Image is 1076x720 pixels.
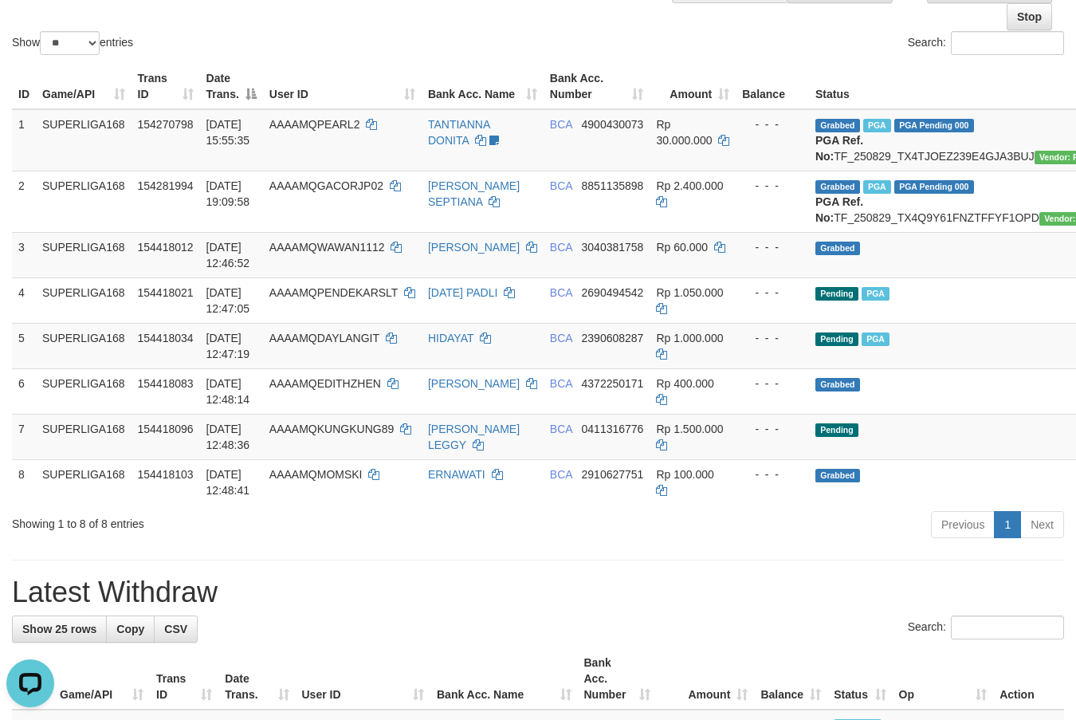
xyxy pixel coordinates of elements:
[908,31,1064,55] label: Search:
[36,459,132,505] td: SUPERLIGA168
[428,468,485,481] a: ERNAWATI
[550,241,572,254] span: BCA
[116,623,144,635] span: Copy
[132,64,200,109] th: Trans ID: activate to sort column ascending
[862,332,889,346] span: Marked by aafsoycanthlai
[656,286,723,299] span: Rp 1.050.000
[12,368,36,414] td: 6
[742,285,803,301] div: - - -
[656,377,713,390] span: Rp 400.000
[22,623,96,635] span: Show 25 rows
[206,286,250,315] span: [DATE] 12:47:05
[154,616,198,643] a: CSV
[106,616,155,643] a: Copy
[428,377,520,390] a: [PERSON_NAME]
[269,332,379,344] span: AAAAMQDAYLANGIT
[12,31,133,55] label: Show entries
[736,64,809,109] th: Balance
[269,241,385,254] span: AAAAMQWAWAN1112
[36,414,132,459] td: SUPERLIGA168
[582,468,644,481] span: Copy 2910627751 to clipboard
[1007,3,1052,30] a: Stop
[206,118,250,147] span: [DATE] 15:55:35
[742,376,803,391] div: - - -
[951,616,1064,639] input: Search:
[138,286,194,299] span: 154418021
[582,377,644,390] span: Copy 4372250171 to clipboard
[36,368,132,414] td: SUPERLIGA168
[138,118,194,131] span: 154270798
[12,510,437,532] div: Showing 1 to 8 of 8 entries
[12,171,36,232] td: 2
[656,468,713,481] span: Rp 100.000
[582,423,644,435] span: Copy 0411316776 to clipboard
[263,64,422,109] th: User ID: activate to sort column ascending
[742,178,803,194] div: - - -
[269,118,360,131] span: AAAAMQPEARL2
[428,286,497,299] a: [DATE] PADLI
[742,116,803,132] div: - - -
[815,119,860,132] span: Grabbed
[428,118,490,147] a: TANTIANNA DONITA
[428,423,520,451] a: [PERSON_NAME] LEGGY
[815,287,858,301] span: Pending
[200,64,263,109] th: Date Trans.: activate to sort column descending
[754,648,827,710] th: Balance: activate to sort column ascending
[863,119,891,132] span: Marked by aafmaleo
[862,287,889,301] span: Marked by aafsoycanthlai
[550,468,572,481] span: BCA
[908,616,1064,639] label: Search:
[12,109,36,171] td: 1
[550,286,572,299] span: BCA
[742,421,803,437] div: - - -
[815,378,860,391] span: Grabbed
[742,239,803,255] div: - - -
[12,648,53,710] th: ID: activate to sort column descending
[138,468,194,481] span: 154418103
[138,332,194,344] span: 154418034
[550,118,572,131] span: BCA
[815,469,860,482] span: Grabbed
[269,423,394,435] span: AAAAMQKUNGKUNG89
[657,648,754,710] th: Amount: activate to sort column ascending
[206,179,250,208] span: [DATE] 19:09:58
[582,241,644,254] span: Copy 3040381758 to clipboard
[206,468,250,497] span: [DATE] 12:48:41
[428,179,520,208] a: [PERSON_NAME] SEPTIANA
[206,377,250,406] span: [DATE] 12:48:14
[296,648,430,710] th: User ID: activate to sort column ascending
[164,623,187,635] span: CSV
[269,286,398,299] span: AAAAMQPENDEKARSLT
[544,64,650,109] th: Bank Acc. Number: activate to sort column ascending
[827,648,892,710] th: Status: activate to sort column ascending
[36,232,132,277] td: SUPERLIGA168
[656,179,723,192] span: Rp 2.400.000
[269,468,363,481] span: AAAAMQMOMSKI
[550,332,572,344] span: BCA
[656,118,712,147] span: Rp 30.000.000
[993,648,1064,710] th: Action
[138,423,194,435] span: 154418096
[206,332,250,360] span: [DATE] 12:47:19
[650,64,736,109] th: Amount: activate to sort column ascending
[206,423,250,451] span: [DATE] 12:48:36
[815,195,863,224] b: PGA Ref. No:
[951,31,1064,55] input: Search:
[582,179,644,192] span: Copy 8851135898 to clipboard
[582,332,644,344] span: Copy 2390608287 to clipboard
[12,576,1064,608] h1: Latest Withdraw
[550,179,572,192] span: BCA
[150,648,218,710] th: Trans ID: activate to sort column ascending
[36,277,132,323] td: SUPERLIGA168
[815,423,858,437] span: Pending
[582,118,644,131] span: Copy 4900430073 to clipboard
[12,277,36,323] td: 4
[12,414,36,459] td: 7
[894,119,974,132] span: PGA Pending
[218,648,295,710] th: Date Trans.: activate to sort column ascending
[138,241,194,254] span: 154418012
[12,459,36,505] td: 8
[269,377,381,390] span: AAAAMQEDITHZHEN
[6,6,54,54] button: Open LiveChat chat widget
[815,180,860,194] span: Grabbed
